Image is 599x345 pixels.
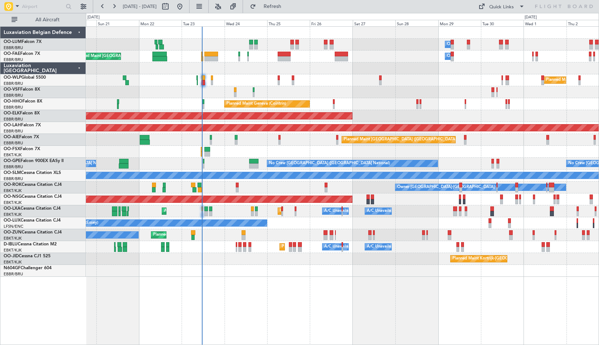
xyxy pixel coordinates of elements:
span: N604GF [4,266,21,270]
div: [DATE] [87,14,100,21]
span: OO-NSG [4,195,22,199]
div: [DATE] [525,14,537,21]
span: OO-LUX [4,218,21,223]
button: All Aircraft [8,14,78,26]
a: OO-SLMCessna Citation XLS [4,171,61,175]
a: OO-JIDCessna CJ1 525 [4,254,51,258]
a: OO-WLPGlobal 5500 [4,75,46,80]
a: OO-NSGCessna Citation CJ4 [4,195,62,199]
div: Planned Maint [GEOGRAPHIC_DATA] ([GEOGRAPHIC_DATA]) [344,134,457,145]
div: Thu 25 [267,20,310,26]
a: OO-ROKCessna Citation CJ4 [4,183,62,187]
span: OO-VSF [4,87,20,92]
input: Airport [22,1,64,12]
div: Fri 26 [310,20,352,26]
a: OO-VSFFalcon 8X [4,87,40,92]
span: OO-FSX [4,147,20,151]
div: Owner Melsbroek Air Base [447,51,496,62]
a: EBKT/KJK [4,259,22,265]
span: OO-LXA [4,206,21,211]
div: Planned Maint Kortrijk-[GEOGRAPHIC_DATA] [280,206,364,217]
span: OO-SLM [4,171,21,175]
a: EBBR/BRU [4,164,23,170]
div: A/C Unavailable [GEOGRAPHIC_DATA] ([GEOGRAPHIC_DATA] National) [324,206,459,217]
div: AOG Maint Kortrijk-[GEOGRAPHIC_DATA] [164,206,243,217]
div: Mon 22 [139,20,182,26]
span: OO-ROK [4,183,22,187]
span: OO-ZUN [4,230,22,235]
a: OO-GPEFalcon 900EX EASy II [4,159,64,163]
span: OO-WLP [4,75,21,80]
div: Planned Maint Geneva (Cointrin) [226,99,286,109]
span: OO-JID [4,254,19,258]
a: EBKT/KJK [4,236,22,241]
div: A/C Unavailable [GEOGRAPHIC_DATA]-[GEOGRAPHIC_DATA] [367,241,482,252]
span: [DATE] - [DATE] [123,3,157,10]
div: A/C Unavailable [367,206,397,217]
div: Quick Links [489,4,514,11]
a: OO-LAHFalcon 7X [4,123,41,127]
a: EBKT/KJK [4,212,22,217]
a: OO-HHOFalcon 8X [4,99,42,104]
a: OO-AIEFalcon 7X [4,135,39,139]
a: OO-LXACessna Citation CJ4 [4,206,61,211]
a: OO-LUMFalcon 7X [4,40,42,44]
div: Owner [GEOGRAPHIC_DATA]-[GEOGRAPHIC_DATA] [397,182,495,193]
button: Quick Links [475,1,528,12]
span: Refresh [257,4,288,9]
div: Sun 21 [96,20,139,26]
a: EBBR/BRU [4,117,23,122]
div: A/C Unavailable [GEOGRAPHIC_DATA] ([GEOGRAPHIC_DATA] National) [324,241,459,252]
a: OO-LUXCessna Citation CJ4 [4,218,61,223]
div: Planned Maint Nice ([GEOGRAPHIC_DATA]) [282,241,362,252]
a: EBBR/BRU [4,45,23,51]
div: Sat 27 [353,20,395,26]
span: OO-LUM [4,40,22,44]
div: No Crew [GEOGRAPHIC_DATA] ([GEOGRAPHIC_DATA] National) [269,158,390,169]
a: EBKT/KJK [4,248,22,253]
a: LFSN/ENC [4,224,23,229]
div: Wed 24 [225,20,267,26]
a: OO-FAEFalcon 7X [4,52,40,56]
div: Wed 1 [524,20,566,26]
a: EBKT/KJK [4,152,22,158]
a: N604GFChallenger 604 [4,266,52,270]
span: All Aircraft [19,17,76,22]
div: Tue 23 [182,20,224,26]
a: OO-ZUNCessna Citation CJ4 [4,230,62,235]
a: EBBR/BRU [4,140,23,146]
a: EBBR/BRU [4,93,23,98]
span: OO-HHO [4,99,22,104]
a: EBBR/BRU [4,81,23,86]
button: Refresh [247,1,290,12]
span: OO-ELK [4,111,20,115]
a: EBBR/BRU [4,128,23,134]
span: D-IBLU [4,242,18,246]
div: Owner Melsbroek Air Base [447,39,496,50]
a: EBBR/BRU [4,176,23,182]
a: OO-FSXFalcon 7X [4,147,40,151]
div: Planned Maint Kortrijk-[GEOGRAPHIC_DATA] [153,230,237,240]
span: OO-LAH [4,123,21,127]
a: EBKT/KJK [4,200,22,205]
a: D-IBLUCessna Citation M2 [4,242,57,246]
span: OO-GPE [4,159,21,163]
span: OO-AIE [4,135,19,139]
div: Sun 28 [395,20,438,26]
a: EBBR/BRU [4,105,23,110]
span: OO-FAE [4,52,20,56]
div: Planned Maint Milan (Linate) [546,75,598,86]
div: Tue 30 [481,20,524,26]
a: EBBR/BRU [4,271,23,277]
a: OO-ELKFalcon 8X [4,111,40,115]
div: Mon 29 [438,20,481,26]
a: EBBR/BRU [4,57,23,62]
div: Planned Maint Kortrijk-[GEOGRAPHIC_DATA] [452,253,537,264]
a: EBKT/KJK [4,188,22,193]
